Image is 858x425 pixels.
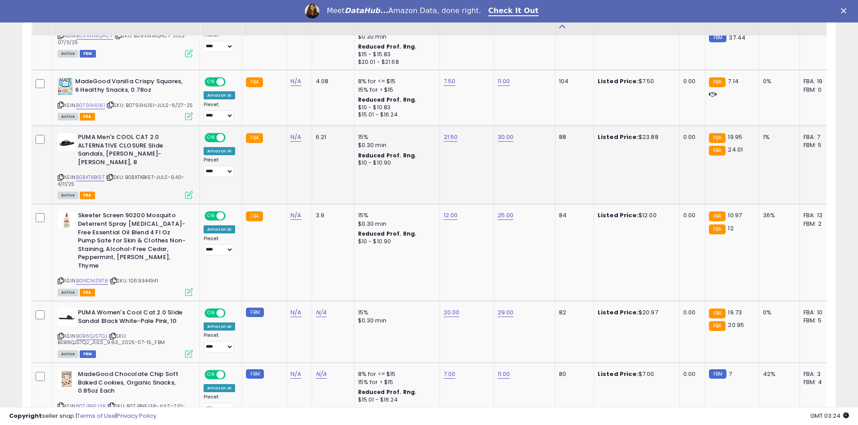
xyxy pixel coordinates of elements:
[729,370,732,378] span: 7
[683,370,698,378] div: 0.00
[58,289,78,296] span: All listings currently available for purchase on Amazon
[444,77,456,86] a: 7.50
[444,211,458,220] a: 12.00
[204,32,235,52] div: Preset:
[58,50,78,58] span: All listings currently available for purchase on Amazon
[358,370,433,378] div: 8% for <= $15
[358,33,433,41] div: $0.30 min
[763,211,793,219] div: 36%
[498,308,514,317] a: 29.00
[358,43,417,50] b: Reduced Prof. Rng.
[76,277,108,285] a: B01KCMZ8T8
[598,309,672,317] div: $20.97
[358,86,433,94] div: 15% for > $15
[804,141,833,149] div: FBM: 5
[358,220,433,228] div: $0.30 min
[58,174,185,187] span: | SKU: B0BXTXBK5T-JULS-9.40-4/11/25
[316,211,347,219] div: 3.9
[559,309,587,317] div: 82
[204,157,235,177] div: Preset:
[358,58,433,66] div: $20.01 - $21.68
[316,370,327,379] a: N/A
[204,322,235,331] div: Amazon AI
[358,211,433,219] div: 15%
[559,211,587,219] div: 84
[58,133,76,151] img: 31rGx2QNcGL._SL40_.jpg
[358,152,417,159] b: Reduced Prof. Rng.
[316,133,347,141] div: 6.21
[76,174,104,181] a: B0BXTXBK5T
[804,370,833,378] div: FBA: 3
[598,77,672,85] div: $7.50
[80,113,95,121] span: FBA
[58,332,165,346] span: | SKU: B0B6QJS7QJ_JULS_9.63_2025-07-15_FBM
[498,211,514,220] a: 25.00
[58,77,193,119] div: ASIN:
[358,51,433,58] div: $15 - $15.83
[598,133,672,141] div: $23.88
[358,238,433,246] div: $10 - $10.90
[804,220,833,228] div: FBM: 2
[58,350,78,358] span: All listings currently available for purchase on Amazon
[205,78,217,86] span: ON
[358,317,433,325] div: $0.30 min
[205,309,217,317] span: ON
[204,102,235,122] div: Preset:
[763,77,793,85] div: 0%
[316,308,327,317] a: N/A
[728,77,739,85] span: 7.14
[763,133,793,141] div: 1%
[598,370,672,378] div: $7.00
[728,145,743,154] span: 24.01
[106,102,193,109] span: | SKU: B0793HL161-JULS-6/27-25
[204,225,235,233] div: Amazon AI
[804,133,833,141] div: FBA: 7
[728,133,742,141] span: 19.95
[598,211,639,219] b: Listed Price:
[358,77,433,85] div: 8% for <= $15
[345,6,388,15] i: DataHub...
[58,192,78,199] span: All listings currently available for purchase on Amazon
[75,77,185,96] b: MadeGood Vanilla Crispy Squares, 6 Healthy Snacks, 0.78oz
[204,384,235,392] div: Amazon AI
[841,8,850,13] div: Close
[358,111,433,119] div: $15.01 - $16.24
[728,211,742,219] span: 10.97
[709,146,726,156] small: FBA
[709,321,726,331] small: FBA
[58,77,73,95] img: 61KScibsACL._SL40_.jpg
[598,211,672,219] div: $12.00
[327,6,481,15] div: Meet Amazon Data, done right.
[804,309,833,317] div: FBA: 10
[498,77,510,86] a: 11.00
[358,396,433,404] div: $15.01 - $16.24
[598,77,639,85] b: Listed Price:
[246,77,263,87] small: FBA
[291,370,301,379] a: N/A
[358,378,433,386] div: 15% for > $15
[58,113,78,121] span: All listings currently available for purchase on Amazon
[728,308,742,317] span: 19.73
[76,32,113,40] a: B09XWMQHCY
[559,77,587,85] div: 104
[246,211,263,221] small: FBA
[58,32,188,45] span: | SKU: B09XWMQHCY-JULS-07/11/25
[559,133,587,141] div: 88
[358,309,433,317] div: 15%
[77,412,115,420] a: Terms of Use
[358,141,433,149] div: $0.30 min
[598,308,639,317] b: Listed Price:
[78,309,187,327] b: PUMA Women's Cool Cat 2.0 Slide Sandal Black White-Pale Pink, 10
[224,212,239,220] span: OFF
[58,133,193,198] div: ASIN:
[58,309,193,357] div: ASIN:
[205,212,217,220] span: ON
[246,369,263,379] small: FBM
[58,211,193,295] div: ASIN:
[204,147,235,155] div: Amazon AI
[804,211,833,219] div: FBA: 13
[709,77,726,87] small: FBA
[804,317,833,325] div: FBM: 5
[598,370,639,378] b: Listed Price:
[683,309,698,317] div: 0.00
